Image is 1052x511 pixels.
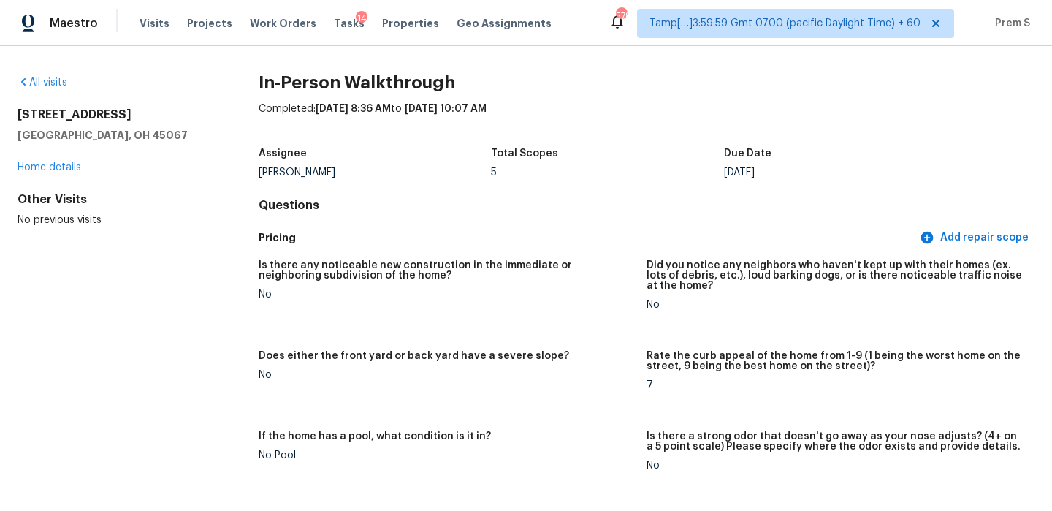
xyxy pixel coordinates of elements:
div: No [259,289,635,300]
div: No [647,461,1023,471]
h2: In-Person Walkthrough [259,75,1034,90]
span: Projects [187,16,232,31]
div: No [259,370,635,380]
h5: Rate the curb appeal of the home from 1-9 (1 being the worst home on the street, 9 being the best... [647,351,1023,371]
h5: [GEOGRAPHIC_DATA], OH 45067 [18,128,212,143]
span: Maestro [50,16,98,31]
span: Tasks [334,18,365,29]
h5: Does either the front yard or back yard have a severe slope? [259,351,569,361]
span: Prem S [989,16,1030,31]
div: Other Visits [18,192,212,207]
div: 14 [356,11,367,26]
span: Properties [382,16,439,31]
div: No [647,300,1023,310]
h5: If the home has a pool, what condition is it in? [259,431,491,442]
h5: Is there any noticeable new construction in the immediate or neighboring subdivision of the home? [259,260,635,281]
h5: Pricing [259,230,917,246]
a: Home details [18,162,81,173]
span: Add repair scope [923,229,1029,247]
div: [PERSON_NAME] [259,167,492,178]
div: 7 [647,380,1023,390]
span: [DATE] 8:36 AM [316,104,391,114]
h5: Is there a strong odor that doesn't go away as your nose adjusts? (4+ on a 5 point scale) Please ... [647,431,1023,452]
div: 578 [616,9,626,23]
h5: Total Scopes [491,148,558,159]
h5: Did you notice any neighbors who haven't kept up with their homes (ex. lots of debris, etc.), lou... [647,260,1023,291]
div: 5 [491,167,724,178]
span: Geo Assignments [457,16,552,31]
div: No Pool [259,450,635,461]
h2: [STREET_ADDRESS] [18,107,212,122]
h5: Due Date [724,148,771,159]
span: [DATE] 10:07 AM [405,104,487,114]
h5: Assignee [259,148,307,159]
span: Visits [140,16,169,31]
span: No previous visits [18,215,102,225]
div: [DATE] [724,167,957,178]
button: Add repair scope [917,224,1034,251]
span: Tamp[…]3:59:59 Gmt 0700 (pacific Daylight Time) + 60 [649,16,920,31]
h4: Questions [259,198,1034,213]
span: Work Orders [250,16,316,31]
a: All visits [18,77,67,88]
div: Completed: to [259,102,1034,140]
